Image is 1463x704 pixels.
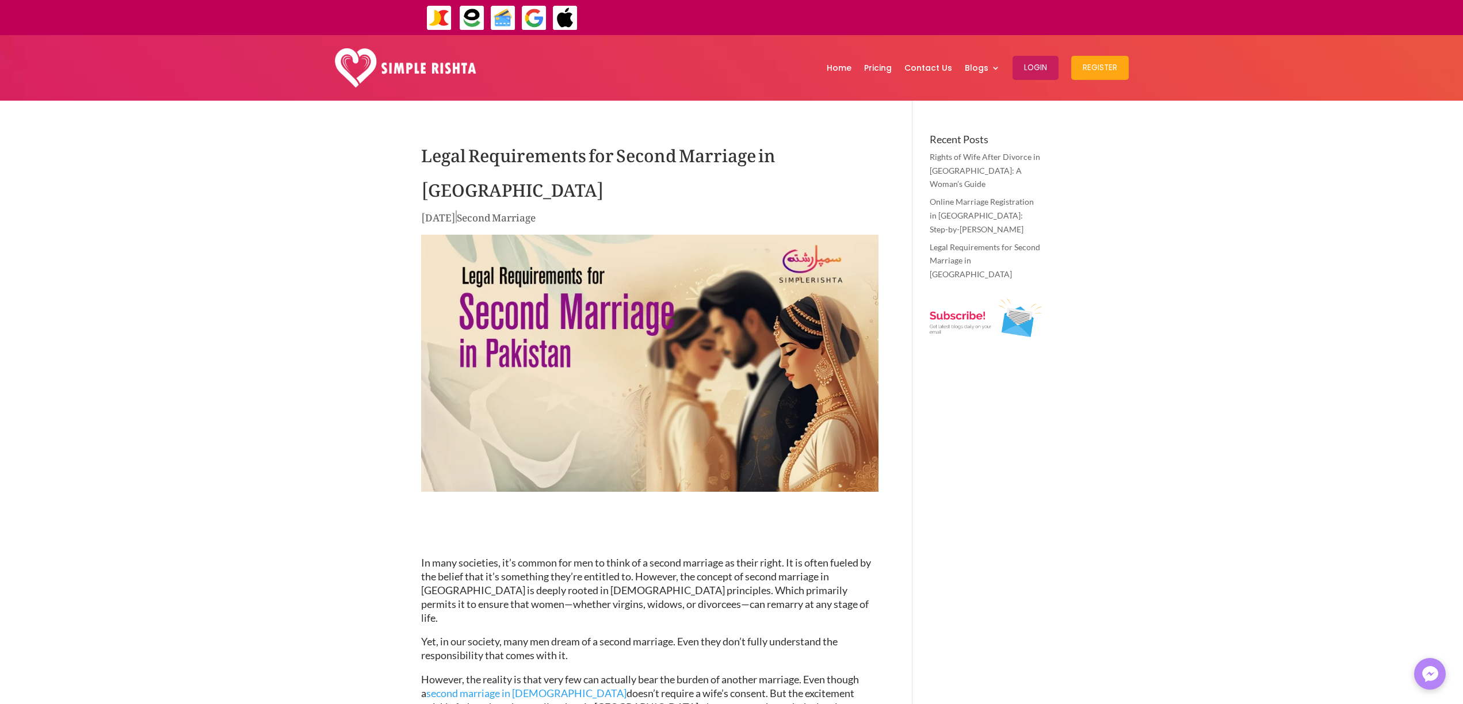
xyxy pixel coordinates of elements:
[552,5,578,31] img: ApplePay-icon
[827,38,851,98] a: Home
[459,5,485,31] img: EasyPaisa-icon
[930,197,1034,234] a: Online Marriage Registration in [GEOGRAPHIC_DATA]: Step-by-[PERSON_NAME]
[1013,56,1059,80] button: Login
[1071,56,1129,80] button: Register
[421,203,456,227] span: [DATE]
[930,134,1042,150] h4: Recent Posts
[421,209,878,231] p: |
[864,38,892,98] a: Pricing
[1419,663,1442,686] img: Messenger
[521,5,547,31] img: GooglePay-icon
[1013,38,1059,98] a: Login
[421,635,838,661] span: Yet, in our society, many men dream of a second marriage. Even they don’t fully understand the re...
[965,38,1000,98] a: Blogs
[613,10,1110,24] div: ایپ میں پیمنٹ صرف گوگل پے اور ایپل پے کے ذریعے ممکن ہے۔ ، یا کریڈٹ کارڈ کے ذریعے ویب سائٹ پر ہوگی۔
[930,152,1040,189] a: Rights of Wife After Divorce in [GEOGRAPHIC_DATA]: A Woman’s Guide
[930,242,1040,280] a: Legal Requirements for Second Marriage in [GEOGRAPHIC_DATA]
[426,687,627,699] a: second marriage in [DEMOGRAPHIC_DATA]
[837,7,866,27] strong: جاز کیش
[421,134,878,209] h1: Legal Requirements for Second Marriage in [GEOGRAPHIC_DATA]
[426,5,452,31] img: JazzCash-icon
[904,38,952,98] a: Contact Us
[457,203,536,227] a: Second Marriage
[421,556,871,623] span: In many societies, it’s common for men to think of a second marriage as their right. It is often ...
[490,5,516,31] img: Credit Cards
[1071,38,1129,98] a: Register
[421,235,878,492] img: Second Marriage in Pakistan
[801,7,834,27] strong: ایزی پیسہ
